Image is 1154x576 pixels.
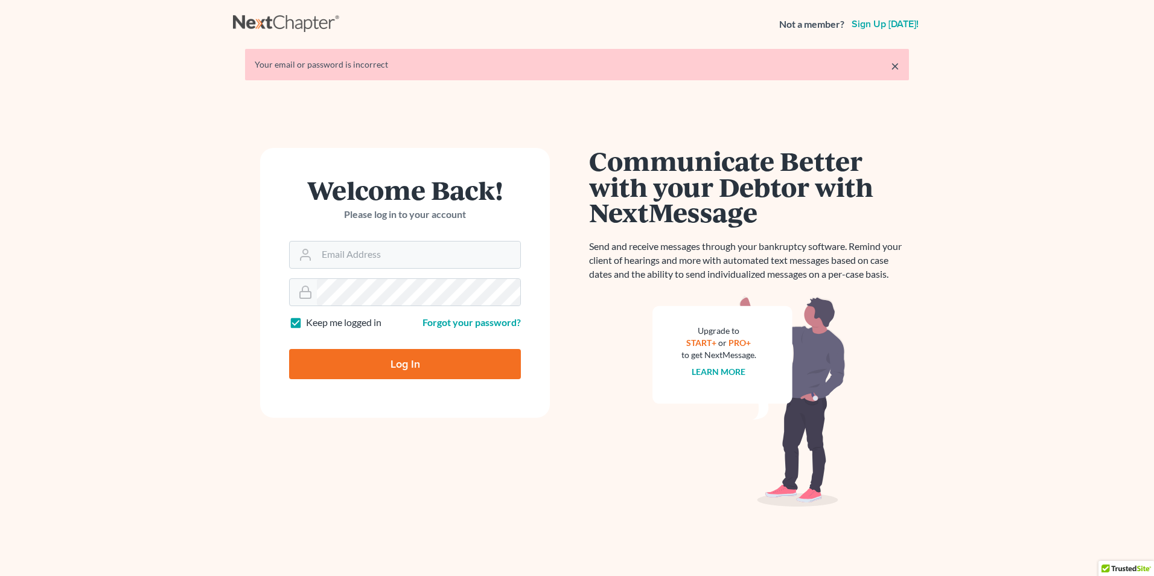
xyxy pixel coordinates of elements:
[652,296,846,507] img: nextmessage_bg-59042aed3d76b12b5cd301f8e5b87938c9018125f34e5fa2b7a6b67550977c72.svg
[849,19,921,29] a: Sign up [DATE]!
[589,148,909,225] h1: Communicate Better with your Debtor with NextMessage
[687,338,717,348] a: START+
[779,18,844,31] strong: Not a member?
[719,338,727,348] span: or
[891,59,899,73] a: ×
[306,316,381,330] label: Keep me logged in
[422,316,521,328] a: Forgot your password?
[289,349,521,379] input: Log In
[289,208,521,222] p: Please log in to your account
[289,177,521,203] h1: Welcome Back!
[255,59,899,71] div: Your email or password is incorrect
[317,242,520,268] input: Email Address
[729,338,751,348] a: PRO+
[681,325,756,337] div: Upgrade to
[589,240,909,281] p: Send and receive messages through your bankruptcy software. Remind your client of hearings and mo...
[692,366,746,377] a: Learn more
[681,349,756,361] div: to get NextMessage.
